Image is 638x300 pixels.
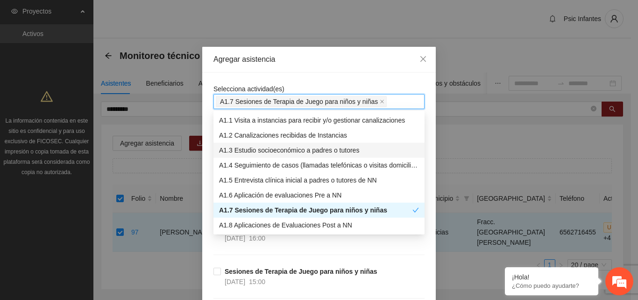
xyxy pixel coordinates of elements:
[213,143,425,158] div: A1.3 Estudio socioeconómico a padres o tutores
[512,282,591,289] p: ¿Cómo puedo ayudarte?
[225,268,377,275] strong: Sesiones de Terapia de Juego para niños y niñas
[219,175,419,185] div: A1.5 Entrevista clínica inicial a padres o tutores de NN
[213,173,425,188] div: A1.5 Entrevista clínica inicial a padres o tutores de NN
[219,205,412,215] div: A1.7 Sesiones de Terapia de Juego para niños y niñas
[412,207,419,213] span: check
[219,190,419,200] div: A1.6 Aplicación de evaluaciones Pre a NN
[225,278,245,285] span: [DATE]
[213,218,425,233] div: A1.8 Aplicaciones de Evaluaciones Post a NN
[225,234,245,242] span: [DATE]
[219,130,419,140] div: A1.2 Canalizaciones recibidas de Instancias
[213,54,425,65] div: Agregar asistencia
[219,160,419,170] div: A1.4 Seguimiento de casos (llamadas telefónicas o visitas domiciliarias)
[219,145,419,155] div: A1.3 Estudio socioeconómico a padres o tutores
[153,5,176,27] div: Minimizar ventana de chat en vivo
[213,188,425,203] div: A1.6 Aplicación de evaluaciones Pre a NN
[219,220,419,230] div: A1.8 Aplicaciones de Evaluaciones Post a NN
[5,200,178,233] textarea: Escriba su mensaje y pulse “Intro”
[213,85,284,93] span: Selecciona actividad(es)
[213,113,425,128] div: A1.1 Visita a instancias para recibir y/o gestionar canalizaciones
[419,55,427,63] span: close
[249,234,265,242] span: 16:00
[213,203,425,218] div: A1.7 Sesiones de Terapia de Juego para niños y niñas
[512,273,591,281] div: ¡Hola!
[213,158,425,173] div: A1.4 Seguimiento de casos (llamadas telefónicas o visitas domiciliarias)
[411,47,436,72] button: Close
[220,96,378,107] span: A1.7 Sesiones de Terapia de Juego para niños y niñas
[219,115,419,125] div: A1.1 Visita a instancias para recibir y/o gestionar canalizaciones
[249,278,265,285] span: 15:00
[213,128,425,143] div: A1.2 Canalizaciones recibidas de Instancias
[216,96,387,107] span: A1.7 Sesiones de Terapia de Juego para niños y niñas
[380,99,384,104] span: close
[49,48,157,60] div: Chatee con nosotros ahora
[54,97,129,192] span: Estamos en línea.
